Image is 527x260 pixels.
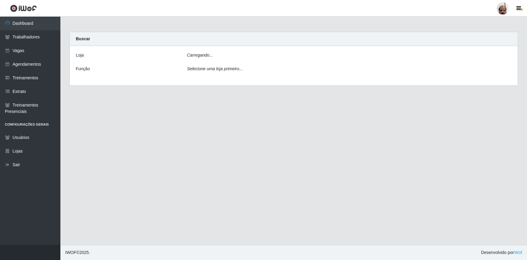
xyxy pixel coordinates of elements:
[76,66,90,72] label: Função
[10,5,37,12] img: CoreUI Logo
[514,250,522,255] a: iWof
[65,249,90,256] span: © 2025 .
[187,66,243,71] i: Selecione uma loja primeiro...
[76,36,90,41] strong: Buscar
[187,53,213,58] i: Carregando...
[481,249,522,256] span: Desenvolvido por
[76,52,84,58] label: Loja
[65,250,76,255] span: IWOF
